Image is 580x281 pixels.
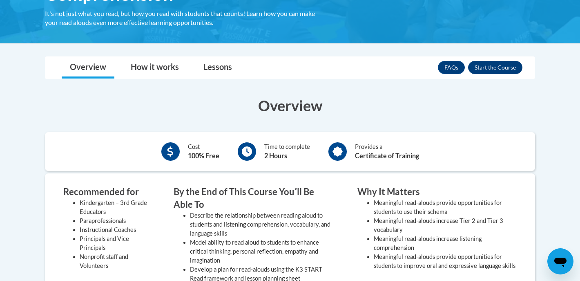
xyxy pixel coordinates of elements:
h3: Why It Matters [357,186,517,198]
li: Principals and Vice Principals [80,234,149,252]
li: Describe the relationship between reading aloud to students and listening comprehension, vocabula... [190,211,333,238]
li: Meaningful read-alouds provide opportunities for students to improve oral and expressive language... [374,252,517,270]
h3: Recommended for [63,186,149,198]
li: Meaningful read-alouds increase Tier 2 and Tier 3 vocabulary [374,216,517,234]
a: How it works [123,57,187,79]
li: Instructional Coaches [80,225,149,234]
div: It's not just what you read, but how you read with students that counts! Learn how you can make y... [45,9,327,27]
a: FAQs [438,61,465,74]
h3: Overview [45,95,535,116]
div: Time to complete [264,142,310,161]
b: Certificate of Training [355,152,419,160]
b: 2 Hours [264,152,287,160]
a: Lessons [195,57,240,79]
div: Cost [188,142,219,161]
li: Paraprofessionals [80,216,149,225]
li: Nonprofit staff and Volunteers [80,252,149,270]
a: Overview [62,57,114,79]
iframe: Button to launch messaging window [547,248,573,274]
button: Enroll [468,61,522,74]
b: 100% Free [188,152,219,160]
h3: By the End of This Course Youʹll Be Able To [174,186,333,211]
li: Kindergarten – 3rd Grade Educators [80,198,149,216]
li: Meaningful read-alouds provide opportunities for students to use their schema [374,198,517,216]
li: Meaningful read-alouds increase listening comprehension [374,234,517,252]
li: Model ability to read aloud to students to enhance critical thinking, personal reflection, empath... [190,238,333,265]
div: Provides a [355,142,419,161]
